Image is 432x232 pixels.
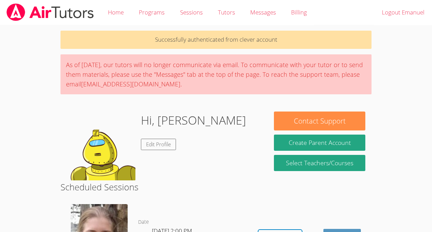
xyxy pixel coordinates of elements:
div: As of [DATE], our tutors will no longer communicate via email. To communicate with your tutor or ... [60,54,372,94]
img: airtutors_banner-c4298cdbf04f3fff15de1276eac7730deb9818008684d7c2e4769d2f7ddbe033.png [6,3,95,21]
a: Select Teachers/Courses [274,155,365,171]
h1: Hi, [PERSON_NAME] [141,112,246,129]
span: Messages [250,8,276,16]
img: default.png [67,112,135,180]
h2: Scheduled Sessions [60,180,372,193]
button: Contact Support [274,112,365,130]
p: Successfully authenticated from clever account [60,31,372,49]
button: Create Parent Account [274,135,365,151]
dt: Date [138,218,149,226]
a: Edit Profile [141,139,176,150]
